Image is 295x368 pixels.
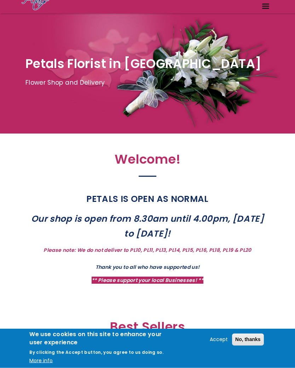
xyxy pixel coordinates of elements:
span: Petals Florist in [GEOGRAPHIC_DATA] [25,55,261,73]
h2: Best Sellers [25,320,270,339]
button: More info [29,357,53,365]
button: No, thanks [232,334,264,346]
strong: PETALS IS OPEN AS NORMAL [86,193,208,205]
button: Accept [207,335,231,344]
strong: Our shop is open from 8.30am until 4.00pm, [DATE] to [DATE]! [31,213,264,240]
p: Flower Shop and Delivery [25,78,270,89]
h2: Welcome! [25,152,270,171]
h2: We use cookies on this site to enhance your user experience [29,330,171,346]
strong: ** Please support your local Businesses! ** [92,277,203,284]
strong: Please note: We do not deliver to PL10, PL11, PL13, PL14, PL15, PL16, PL18, PL19 & PL20 [44,247,251,254]
p: By clicking the Accept button, you agree to us doing so. [29,349,163,355]
strong: Thank you to all who have supported us! [96,264,200,271]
